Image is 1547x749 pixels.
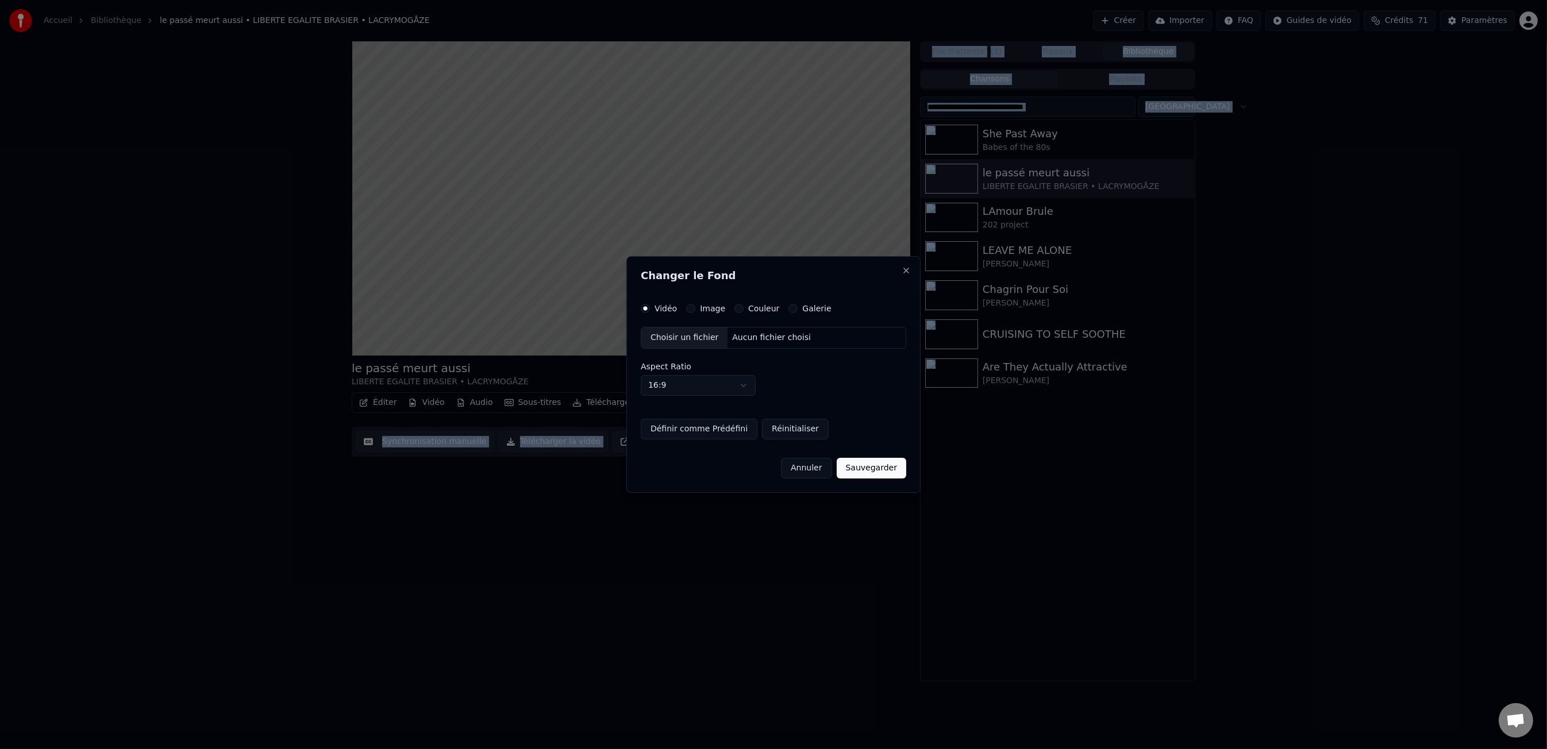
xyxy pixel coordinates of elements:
[641,327,728,348] div: Choisir un fichier
[802,304,831,312] label: Galerie
[641,271,906,281] h2: Changer le Fond
[748,304,779,312] label: Couleur
[837,458,906,478] button: Sauvegarder
[781,458,832,478] button: Annuler
[655,304,677,312] label: Vidéo
[762,419,829,439] button: Réinitialiser
[641,362,906,370] label: Aspect Ratio
[641,419,757,439] button: Définir comme Prédéfini
[728,332,815,343] div: Aucun fichier choisi
[700,304,725,312] label: Image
